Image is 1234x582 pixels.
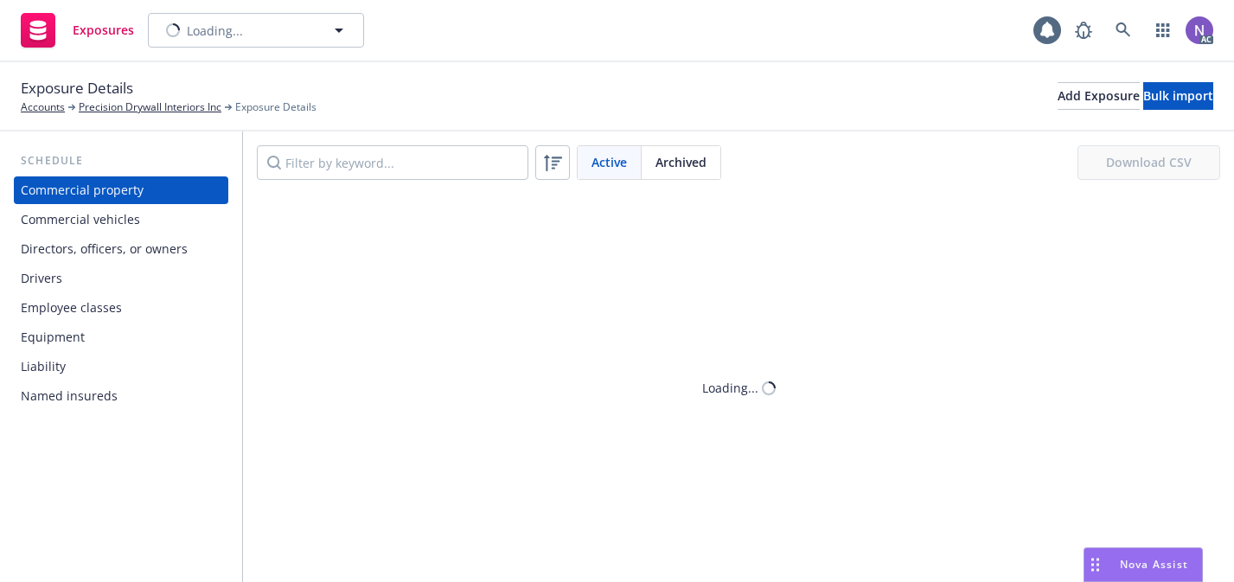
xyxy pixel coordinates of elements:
[21,77,133,99] span: Exposure Details
[14,294,228,322] a: Employee classes
[1143,82,1213,110] button: Bulk import
[1143,83,1213,109] div: Bulk import
[21,235,188,263] div: Directors, officers, or owners
[14,265,228,292] a: Drivers
[1146,13,1180,48] a: Switch app
[14,235,228,263] a: Directors, officers, or owners
[1120,557,1188,572] span: Nova Assist
[21,99,65,115] a: Accounts
[21,265,62,292] div: Drivers
[1186,16,1213,44] img: photo
[14,382,228,410] a: Named insureds
[187,22,243,40] span: Loading...
[1066,13,1101,48] a: Report a Bug
[1084,548,1106,581] div: Drag to move
[21,353,66,381] div: Liability
[14,6,141,54] a: Exposures
[235,99,316,115] span: Exposure Details
[14,176,228,204] a: Commercial property
[1084,547,1203,582] button: Nova Assist
[1106,13,1141,48] a: Search
[14,152,228,169] div: Schedule
[655,153,707,171] span: Archived
[148,13,364,48] button: Loading...
[257,145,528,180] input: Filter by keyword...
[702,379,758,397] div: Loading...
[1058,82,1140,110] button: Add Exposure
[21,294,122,322] div: Employee classes
[14,323,228,351] a: Equipment
[73,23,134,37] span: Exposures
[21,176,144,204] div: Commercial property
[21,206,140,233] div: Commercial vehicles
[21,382,118,410] div: Named insureds
[1058,83,1140,109] div: Add Exposure
[21,323,85,351] div: Equipment
[14,353,228,381] a: Liability
[79,99,221,115] a: Precision Drywall Interiors Inc
[14,206,228,233] a: Commercial vehicles
[591,153,627,171] span: Active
